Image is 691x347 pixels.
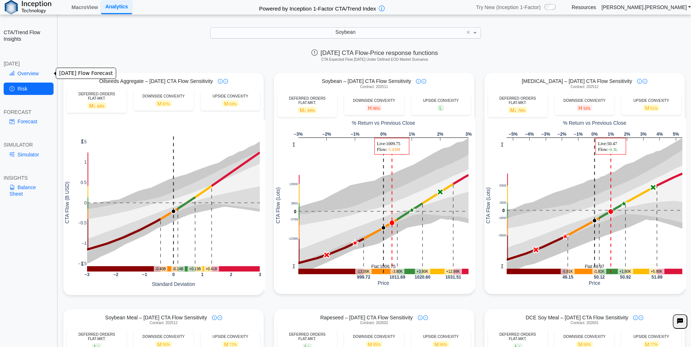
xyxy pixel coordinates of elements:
div: UPSIDE CONVEXITY [625,99,677,103]
div: [DATE] Flow Forecast [56,68,116,79]
span: ↓ [514,107,517,113]
div: DOWNSIDE CONVEXITY [348,99,400,103]
span: M [298,107,317,113]
span: H [366,105,382,111]
span: Soybean Meal – [DATE] CTA Flow Sensitivity [105,314,207,321]
div: DOWNSIDE CONVEXITY [348,335,400,339]
span: H [577,105,592,111]
img: info-icon.svg [633,315,638,320]
div: DEFERRED ORDERS FLAT-MKT. [492,332,544,341]
span: Oilseeds Aggregate – [DATE] CTA Flow Sensitivity [99,78,213,84]
span: 87% [162,102,170,106]
div: [DATE] [4,60,54,67]
span: Try New (Inception 1-Factor) [476,4,541,11]
span: 72% [229,343,237,347]
div: DOWNSIDE CONVEXITY [137,335,189,339]
a: MacroView [68,1,101,13]
span: L [437,105,444,111]
img: info-icon.svg [637,79,642,84]
span: M [87,103,106,109]
span: 86% [440,343,447,347]
div: FORECAST [4,109,54,115]
span: 51% [650,107,657,111]
span: Clear value [465,28,471,38]
div: DEFERRED ORDERS FLAT-MKT. [281,96,333,105]
span: ↓ [304,107,306,113]
span: 96% [373,107,380,111]
img: plus-icon.svg [223,79,228,84]
div: DEFERRED ORDERS FLAT-MKT. [71,92,123,101]
img: plus-icon.svg [643,79,647,84]
span: M [156,100,172,107]
span: 69% [97,104,105,108]
h2: CTA/Trend Flow Insights [4,29,54,42]
div: DOWNSIDE CONVEXITY [137,94,189,99]
div: UPSIDE CONVEXITY [204,335,256,339]
img: info-icon.svg [416,79,421,84]
h5: CTA Expected Flow [DATE] Under Defined EOD Market Scenarios [62,57,688,62]
a: Simulator [4,148,54,161]
div: DEFERRED ORDERS FLAT-MKT. [71,332,123,341]
span: DCE Soy Meal – [DATE] CTA Flow Sensitivity [526,314,628,321]
div: DOWNSIDE CONVEXITY [558,99,610,103]
img: plus-icon.svg [421,79,426,84]
div: UPSIDE CONVEXITY [625,335,677,339]
span: M [508,107,527,113]
span: × [466,29,470,36]
a: Risk [4,83,54,95]
span: Contract: 202602 [360,321,388,325]
img: plus-icon.svg [217,315,222,320]
span: Contract: 202511 [360,85,388,89]
a: Forecast [4,115,54,128]
span: 78% [518,109,525,113]
a: Balance Sheet [4,181,54,200]
img: plus-icon.svg [639,315,643,320]
div: SIMULATOR [4,141,54,148]
span: 93% [583,107,590,111]
img: info-icon.svg [418,315,423,320]
a: [PERSON_NAME].[PERSON_NAME] [601,4,691,11]
span: 69% [229,102,237,106]
div: INSIGHTS [4,175,54,181]
img: info-icon.svg [212,315,217,320]
a: Analytics [101,0,132,14]
div: DEFERRED ORDERS FLAT-MKT. [281,332,333,341]
span: 66% [584,343,591,347]
span: M [222,100,239,107]
img: info-icon.svg [218,79,223,84]
span: Soybean – [DATE] CTA Flow Sensitivity [322,78,411,84]
span: 55% [162,343,170,347]
span: [MEDICAL_DATA] – [DATE] CTA Flow Sensitivity [522,78,632,84]
div: UPSIDE CONVEXITY [415,99,467,103]
span: Soybean [335,29,356,35]
span: Contract: 202601 [570,321,598,325]
span: M [643,105,660,111]
span: Rapeseed – [DATE] CTA Flow Sensitivity [320,314,413,321]
div: UPSIDE CONVEXITY [415,335,467,339]
span: 89% [307,109,315,113]
span: 85% [373,343,380,347]
h2: Powered by Inception 1-Factor CTA/Trend Index [256,2,379,12]
img: plus-icon.svg [423,315,428,320]
a: Resources [572,4,596,11]
div: DEFERRED ORDERS FLAT-MKT. [492,96,544,105]
div: UPSIDE CONVEXITY [204,94,256,99]
span: ↓ [94,103,96,109]
span: [DATE] CTA Flow-Price response functions [311,49,438,56]
span: 77% [650,343,657,347]
span: Contract: 202512 [150,321,178,325]
div: DOWNSIDE CONVEXITY [558,335,610,339]
span: Contract: 202512 [570,85,598,89]
a: Overview [4,67,54,80]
